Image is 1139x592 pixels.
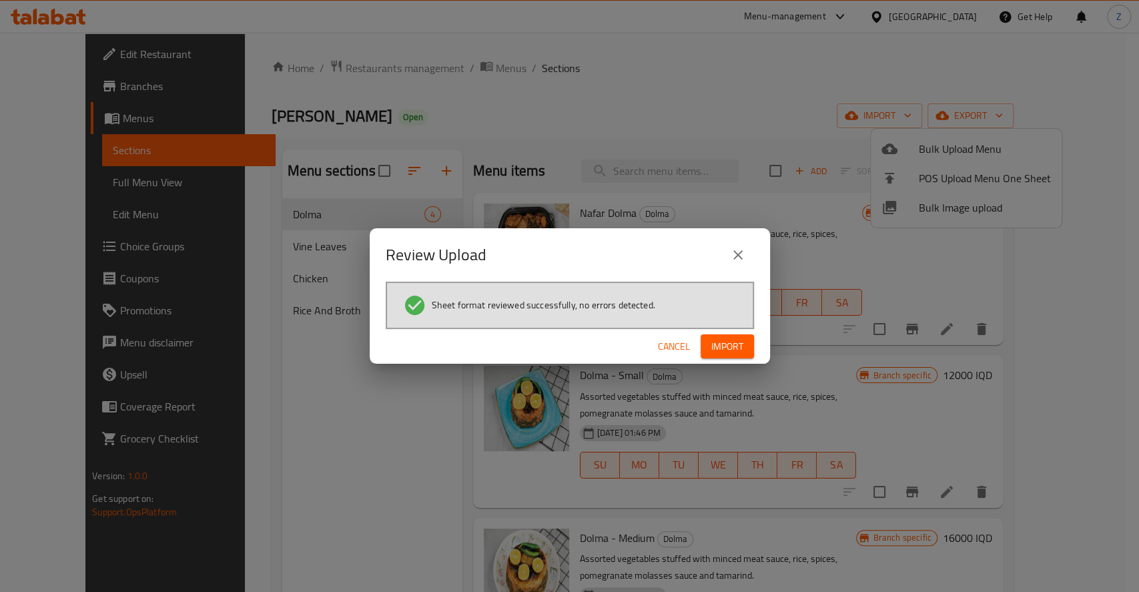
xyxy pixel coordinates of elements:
button: Cancel [653,334,695,359]
span: Import [711,338,743,355]
button: close [722,239,754,271]
span: Sheet format reviewed successfully, no errors detected. [432,298,655,312]
span: Cancel [658,338,690,355]
button: Import [701,334,754,359]
h2: Review Upload [386,244,486,266]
